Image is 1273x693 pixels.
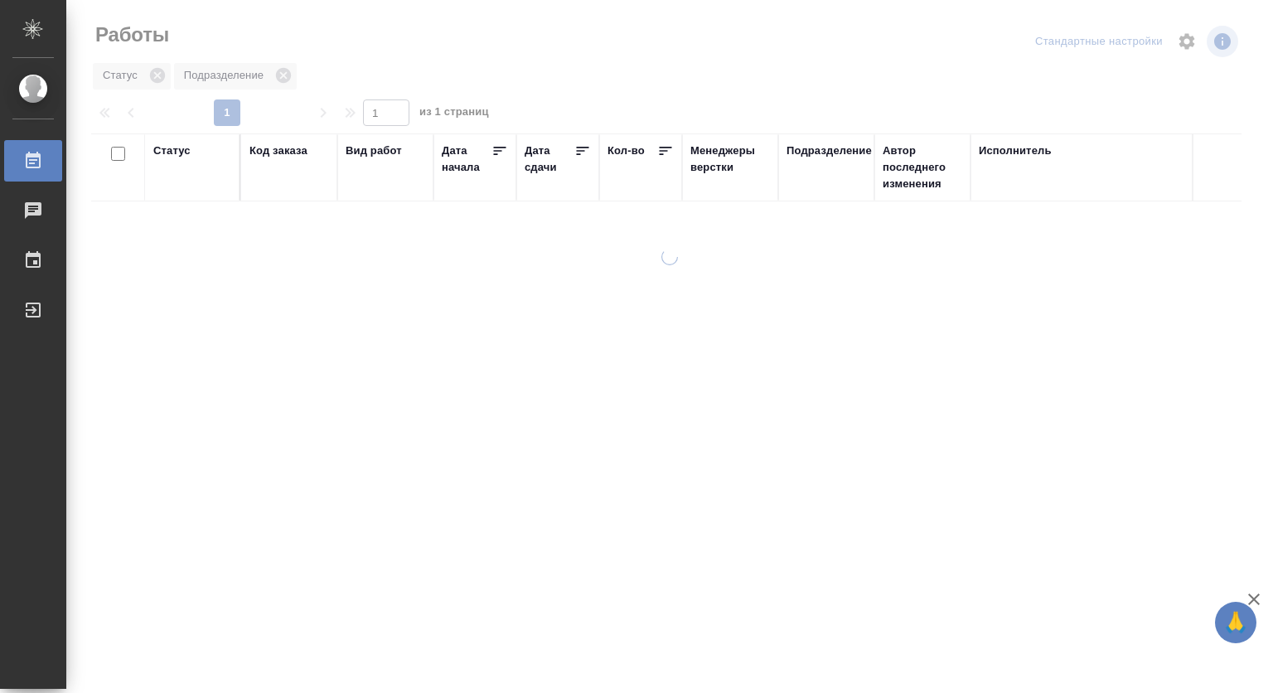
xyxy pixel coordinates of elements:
div: Дата начала [442,143,491,176]
div: Код заказа [249,143,307,159]
div: Подразделение [787,143,872,159]
div: Исполнитель [979,143,1052,159]
span: 🙏 [1222,605,1250,640]
div: Менеджеры верстки [690,143,770,176]
button: 🙏 [1215,602,1256,643]
div: Вид работ [346,143,402,159]
div: Кол-во [607,143,645,159]
div: Автор последнего изменения [883,143,962,192]
div: Статус [153,143,191,159]
div: Дата сдачи [525,143,574,176]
